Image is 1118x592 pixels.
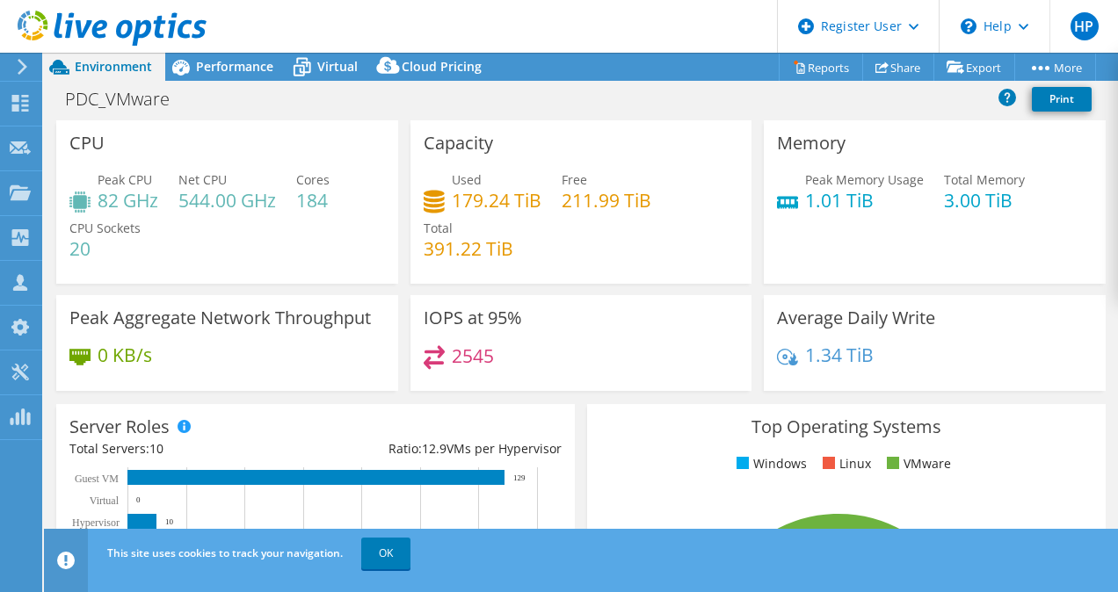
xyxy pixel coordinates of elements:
[818,454,871,473] li: Linux
[402,58,482,75] span: Cloud Pricing
[90,495,120,507] text: Virtual
[69,308,371,328] h3: Peak Aggregate Network Throughput
[452,346,494,365] h4: 2545
[98,171,152,188] span: Peak CPU
[805,171,924,188] span: Peak Memory Usage
[944,191,1025,210] h4: 3.00 TiB
[777,308,935,328] h3: Average Daily Write
[75,58,152,75] span: Environment
[316,439,562,458] div: Ratio: VMs per Hypervisor
[69,439,316,458] div: Total Servers:
[944,171,1025,188] span: Total Memory
[452,191,541,210] h4: 179.24 TiB
[422,440,446,457] span: 12.9
[178,171,227,188] span: Net CPU
[165,517,174,526] text: 10
[149,440,163,457] span: 10
[69,417,170,437] h3: Server Roles
[98,345,152,365] h4: 0 KB/s
[57,90,197,109] h1: PDC_VMware
[933,54,1015,81] a: Export
[961,18,976,34] svg: \n
[69,220,141,236] span: CPU Sockets
[805,345,874,365] h4: 1.34 TiB
[424,134,493,153] h3: Capacity
[862,54,934,81] a: Share
[69,239,141,258] h4: 20
[317,58,358,75] span: Virtual
[424,239,513,258] h4: 391.22 TiB
[1014,54,1096,81] a: More
[882,454,951,473] li: VMware
[1071,12,1099,40] span: HP
[69,134,105,153] h3: CPU
[777,134,846,153] h3: Memory
[805,191,924,210] h4: 1.01 TiB
[562,171,587,188] span: Free
[600,417,1093,437] h3: Top Operating Systems
[732,454,807,473] li: Windows
[178,191,276,210] h4: 544.00 GHz
[107,545,343,560] span: This site uses cookies to track your navigation.
[361,538,410,569] a: OK
[513,473,526,482] text: 129
[296,191,330,210] h4: 184
[98,191,158,210] h4: 82 GHz
[424,308,522,328] h3: IOPS at 95%
[296,171,330,188] span: Cores
[1032,87,1092,112] a: Print
[136,495,141,504] text: 0
[75,473,119,485] text: Guest VM
[72,516,120,529] text: Hypervisor
[196,58,273,75] span: Performance
[779,54,863,81] a: Reports
[424,220,453,236] span: Total
[452,171,482,188] span: Used
[562,191,651,210] h4: 211.99 TiB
